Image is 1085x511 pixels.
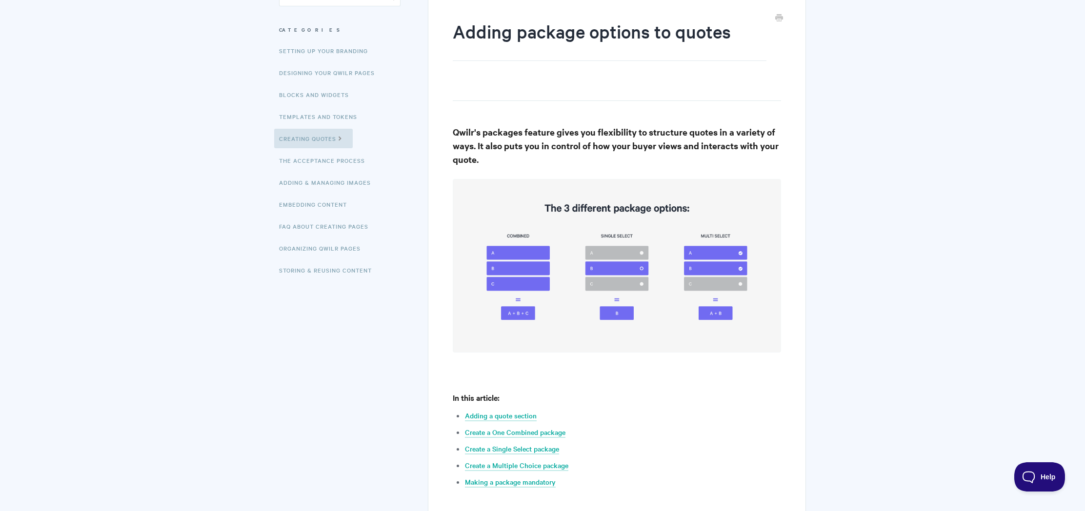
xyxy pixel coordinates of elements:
[279,21,401,39] h3: Categories
[453,392,781,404] h4: In this article:
[1014,462,1065,491] iframe: Toggle Customer Support
[465,460,568,471] a: Create a Multiple Choice package
[465,477,556,488] a: Making a package mandatory
[453,125,781,166] h3: Qwilr's packages feature gives you flexibility to structure quotes in a variety of ways. It also ...
[274,129,353,148] a: Creating Quotes
[279,63,382,82] a: Designing Your Qwilr Pages
[279,173,378,192] a: Adding & Managing Images
[279,195,354,214] a: Embedding Content
[279,151,372,170] a: The Acceptance Process
[279,260,379,280] a: Storing & Reusing Content
[279,107,364,126] a: Templates and Tokens
[279,238,368,258] a: Organizing Qwilr Pages
[279,85,356,104] a: Blocks and Widgets
[465,427,565,438] a: Create a One Combined package
[279,216,376,236] a: FAQ About Creating Pages
[453,19,766,61] h1: Adding package options to quotes
[465,411,537,421] a: Adding a quote section
[453,179,781,352] img: file-rFbIlQKUoG.png
[775,13,783,24] a: Print this Article
[465,444,559,454] a: Create a Single Select package
[279,41,375,60] a: Setting up your Branding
